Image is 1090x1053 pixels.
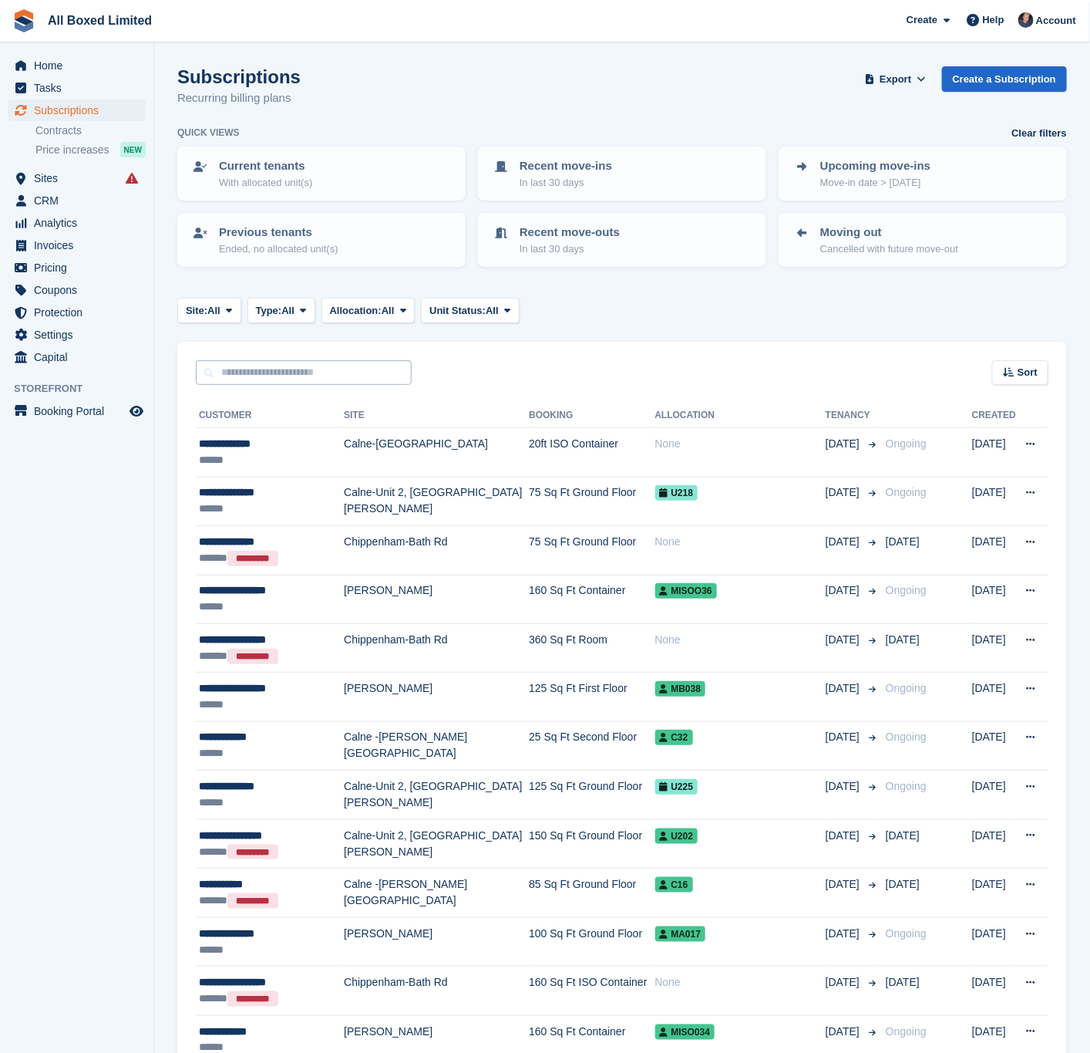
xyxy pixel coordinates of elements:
[529,771,654,820] td: 125 Sq Ft Ground Floor
[344,623,529,672] td: Chippenham-Bath Rd
[886,927,927,940] span: Ongoing
[520,175,612,191] p: In last 30 days
[655,403,826,428] th: Allocation
[344,771,529,820] td: Calne-Unit 2, [GEOGRAPHIC_DATA][PERSON_NAME]
[34,324,126,346] span: Settings
[34,190,126,211] span: CRM
[655,681,706,697] span: MB038
[42,8,158,33] a: All Boxed Limited
[972,721,1016,771] td: [DATE]
[177,89,301,107] p: Recurring billing plans
[330,303,382,319] span: Allocation:
[344,428,529,477] td: Calne-[GEOGRAPHIC_DATA]
[34,279,126,301] span: Coupons
[780,214,1065,265] a: Moving out Cancelled with future move-out
[655,974,826,991] div: None
[529,918,654,967] td: 100 Sq Ft Ground Floor
[34,302,126,323] span: Protection
[826,828,863,844] span: [DATE]
[8,257,146,278] a: menu
[886,633,920,646] span: [DATE]
[826,582,863,599] span: [DATE]
[529,403,654,428] th: Booking
[8,324,146,346] a: menu
[529,869,654,918] td: 85 Sq Ft Ground Floor
[820,157,930,175] p: Upcoming move-ins
[8,100,146,121] a: menu
[826,1024,863,1040] span: [DATE]
[179,214,464,265] a: Previous tenants Ended, no allocated unit(s)
[780,148,1065,199] a: Upcoming move-ins Move-in date > [DATE]
[177,126,240,140] h6: Quick views
[186,303,207,319] span: Site:
[529,819,654,869] td: 150 Sq Ft Ground Floor
[1036,13,1076,29] span: Account
[886,535,920,548] span: [DATE]
[429,303,486,319] span: Unit Status:
[820,175,930,191] p: Move-in date > [DATE]
[344,526,529,575] td: Chippenham-Bath Rd
[344,477,529,526] td: Calne-Unit 2, [GEOGRAPHIC_DATA][PERSON_NAME]
[8,77,146,99] a: menu
[344,721,529,771] td: Calne -[PERSON_NAME][GEOGRAPHIC_DATA]
[826,403,880,428] th: Tenancy
[972,918,1016,967] td: [DATE]
[344,869,529,918] td: Calne -[PERSON_NAME][GEOGRAPHIC_DATA]
[972,428,1016,477] td: [DATE]
[655,1024,715,1040] span: MISO034
[826,729,863,745] span: [DATE]
[256,303,282,319] span: Type:
[886,731,927,743] span: Ongoing
[520,157,612,175] p: Recent move-ins
[655,534,826,550] div: None
[35,143,109,157] span: Price increases
[907,12,937,28] span: Create
[529,428,654,477] td: 20ft ISO Container
[826,680,863,697] span: [DATE]
[127,402,146,420] a: Preview store
[826,974,863,991] span: [DATE]
[34,212,126,234] span: Analytics
[655,829,698,844] span: U202
[219,157,312,175] p: Current tenants
[886,780,927,792] span: Ongoing
[281,303,294,319] span: All
[886,878,920,890] span: [DATE]
[8,400,146,422] a: menu
[177,298,241,323] button: Site: All
[8,55,146,76] a: menu
[344,819,529,869] td: Calne-Unit 2, [GEOGRAPHIC_DATA][PERSON_NAME]
[321,298,415,323] button: Allocation: All
[655,436,826,452] div: None
[120,142,146,157] div: NEW
[8,279,146,301] a: menu
[34,235,126,256] span: Invoices
[529,967,654,1015] td: 160 Sq Ft ISO Container
[655,485,698,501] span: U218
[126,172,138,184] i: Smart entry sync failures have occurred
[972,526,1016,575] td: [DATE]
[886,1025,927,1038] span: Ongoing
[34,167,126,189] span: Sites
[34,400,126,422] span: Booking Portal
[880,72,911,87] span: Export
[344,967,529,1015] td: Chippenham-Bath Rd
[529,623,654,672] td: 360 Sq Ft Room
[655,926,706,942] span: MA017
[972,869,1016,918] td: [DATE]
[34,100,126,121] span: Subscriptions
[34,257,126,278] span: Pricing
[8,302,146,323] a: menu
[820,224,958,241] p: Moving out
[35,123,146,138] a: Contracts
[983,12,1004,28] span: Help
[655,632,826,648] div: None
[1018,365,1038,380] span: Sort
[8,190,146,211] a: menu
[862,66,930,92] button: Export
[886,976,920,988] span: [DATE]
[886,682,927,694] span: Ongoing
[826,876,863,893] span: [DATE]
[972,403,1016,428] th: Created
[34,77,126,99] span: Tasks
